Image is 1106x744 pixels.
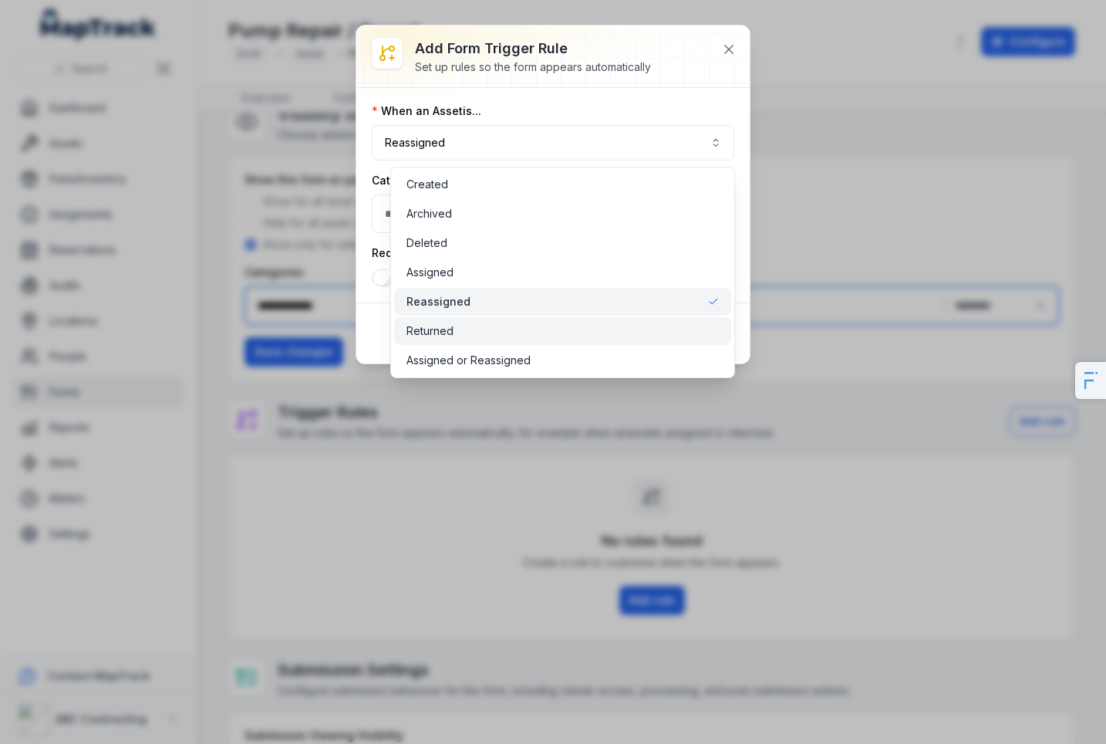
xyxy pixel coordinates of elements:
span: Reassigned [406,294,470,309]
span: Assigned [406,265,454,280]
span: Returned [406,323,454,339]
button: Reassigned [372,125,734,161]
span: Archived [406,206,452,222]
div: Reassigned [390,167,735,378]
span: Deleted [406,235,447,251]
span: Created [406,177,448,192]
span: Assigned or Reassigned [406,353,531,368]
